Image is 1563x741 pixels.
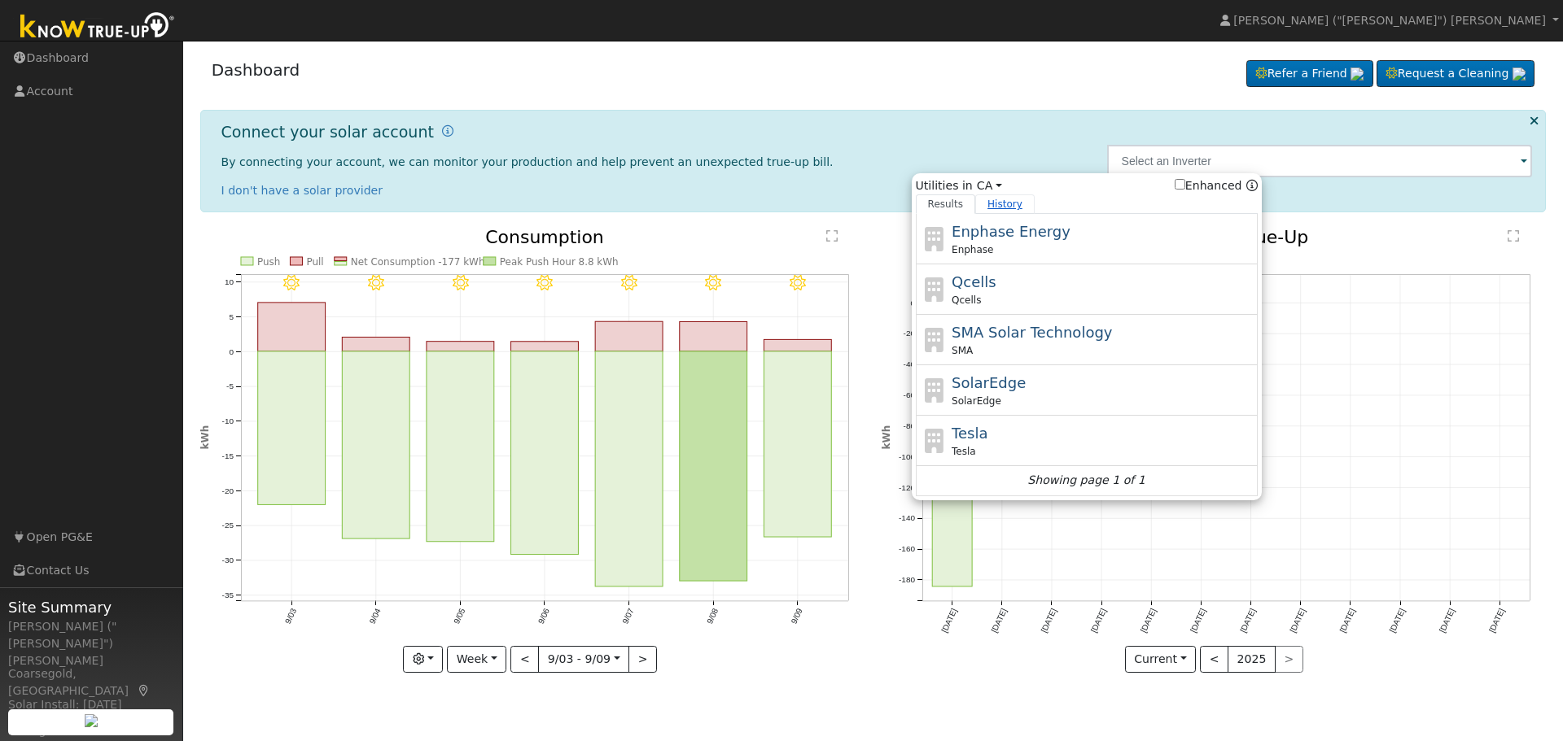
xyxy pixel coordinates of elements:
img: retrieve [85,714,98,727]
a: Dashboard [212,60,300,80]
a: Map [137,684,151,697]
rect: onclick="" [932,303,972,586]
span: Enphase Energy [952,223,1070,240]
a: Enhanced Providers [1246,179,1258,192]
i: 9/03 - Clear [283,275,300,291]
input: Select an Inverter [1107,145,1533,177]
img: retrieve [1513,68,1526,81]
input: Enhanced [1175,179,1185,190]
text: -5 [226,382,234,391]
text: [DATE] [939,608,958,634]
span: Qcells [952,273,996,290]
text: 9/04 [367,607,382,625]
a: Refer a Friend [1246,60,1373,88]
rect: onclick="" [257,303,325,351]
text: [DATE] [990,608,1009,634]
text: [DATE] [1040,608,1058,634]
text: -140 [899,514,915,523]
button: < [1200,646,1228,673]
rect: onclick="" [680,351,747,581]
text: Peak Push Hour 8.8 kWh [500,256,619,268]
div: [PERSON_NAME] ("[PERSON_NAME]") [PERSON_NAME] [8,618,174,669]
a: Request a Cleaning [1377,60,1535,88]
text: -10 [221,416,234,425]
i: 9/06 - Clear [536,275,553,291]
a: CA [977,177,1002,194]
text: [DATE] [1338,608,1357,634]
div: System Size: 16.40 kW [8,709,174,726]
a: I don't have a solar provider [221,184,383,197]
text: Pull [306,256,323,268]
button: Current [1125,646,1197,673]
i: Showing page 1 of 1 [1027,472,1145,489]
text: -20 [221,486,234,495]
text: -160 [899,545,915,554]
button: 2025 [1228,646,1276,673]
span: SolarEdge [952,374,1026,391]
i: 9/04 - Clear [368,275,384,291]
text:  [1508,229,1519,242]
text: 10 [224,277,234,286]
button: 9/03 - 9/09 [538,646,629,673]
text: -100 [899,452,915,461]
rect: onclick="" [427,351,494,542]
text: [DATE] [1438,608,1456,634]
i: 9/08 - Clear [705,275,721,291]
text: 9/06 [536,607,551,625]
rect: onclick="" [764,351,831,537]
a: History [975,194,1035,214]
text: kWh [881,425,892,450]
text: 9/09 [790,607,804,625]
text: Net Consumption -177 kWh [350,256,484,268]
rect: onclick="" [595,351,663,586]
text: -40 [904,360,916,369]
text: -20 [904,329,916,338]
text: [DATE] [1089,608,1108,634]
span: Enphase [952,242,993,257]
rect: onclick="" [595,322,663,352]
rect: onclick="" [342,338,409,351]
text: [DATE] [1189,608,1207,634]
text: 9/08 [705,607,720,625]
span: SMA [952,343,973,358]
text: Estimated True-Up [1144,227,1309,247]
text: -60 [904,390,916,399]
span: SMA Solar Technology [952,324,1112,341]
text: -30 [221,556,234,565]
text: 9/07 [620,607,635,625]
text: -120 [899,483,915,492]
span: Qcells [952,293,981,307]
text: [DATE] [1139,608,1158,634]
text: -15 [221,451,234,460]
text: Push [257,256,280,268]
span: Show enhanced providers [1175,177,1258,194]
span: Tesla [952,425,987,442]
rect: onclick="" [680,322,747,351]
rect: onclick="" [257,351,325,505]
text: -25 [221,521,234,530]
text: 0 [229,347,234,356]
i: 9/09 - Clear [790,275,806,291]
button: > [628,646,657,673]
text: -80 [904,421,916,430]
rect: onclick="" [342,351,409,538]
text: Consumption [485,227,604,247]
span: Tesla [952,444,976,459]
i: 9/05 - Clear [452,275,468,291]
text: [DATE] [1289,608,1307,634]
text: kWh [199,425,211,450]
text: 5 [229,312,234,321]
text: 9/03 [283,607,298,625]
text: 0 [910,299,915,307]
text: 9/05 [452,607,466,625]
label: Enhanced [1175,177,1242,194]
img: retrieve [1351,68,1364,81]
span: [PERSON_NAME] ("[PERSON_NAME]") [PERSON_NAME] [1233,14,1546,27]
span: Site Summary [8,596,174,618]
h1: Connect your solar account [221,123,434,142]
text: [DATE] [1487,608,1506,634]
img: Know True-Up [12,9,183,46]
div: Coarsegold, [GEOGRAPHIC_DATA] [8,665,174,700]
button: < [510,646,539,673]
text: [DATE] [1239,608,1258,634]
